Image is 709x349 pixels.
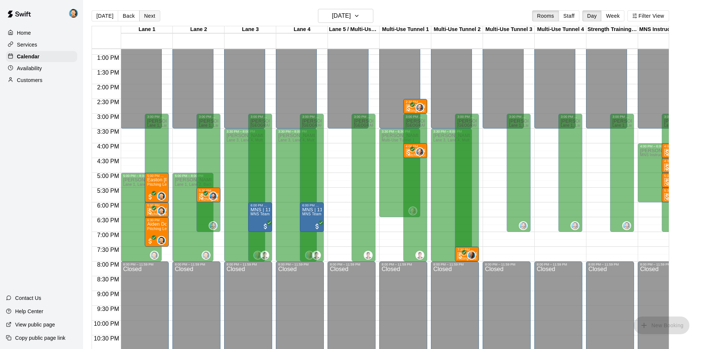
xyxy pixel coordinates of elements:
[405,100,425,104] div: 2:30 PM – 3:00 PM
[209,221,218,230] div: Jacob Crooks
[175,182,242,187] span: Lane 1, Lane 2, Back Bldg Multi-Use 1
[95,173,121,179] span: 5:00 PM
[405,123,616,127] span: [GEOGRAPHIC_DATA] 5 / Multi-Use Tunnel 5, Multi-Use Tunnel 1, Multi-Use Tunnel 2, Hitting Tunnel ...
[95,99,121,105] span: 2:30 PM
[509,115,528,119] div: 3:00 PM – 7:00 PM
[457,252,464,260] span: All customers have paid
[121,26,173,33] div: Lane 1
[457,115,477,119] div: 3:00 PM – 8:00 PM
[520,222,527,229] img: Jacob Crooks
[248,202,272,232] div: 6:00 PM – 7:00 PM: MNS | 11U-CHAMBERS (PRACTICE)
[638,143,679,202] div: 4:00 PM – 6:00 PM: Available
[147,227,239,231] span: Pitching Lesson - College Players Only (60 Minutes)
[160,206,166,215] span: Gonzo Gonzalez
[537,263,580,266] div: 8:00 PM – 11:59 PM
[173,26,225,33] div: Lane 2
[300,202,324,232] div: 6:00 PM – 7:00 PM: MNS | 11U-CHAMBERS (PRACTICE)
[15,294,41,302] p: Contact Us
[405,144,425,148] div: 4:00 PM – 4:30 PM
[483,26,535,33] div: Multi-Use Tunnel 3
[151,252,158,259] img: Gonzo Gonzalez
[313,252,320,259] img: Anthony Miller
[261,252,268,259] img: Anthony Miller
[640,263,684,266] div: 8:00 PM – 11:59 PM
[623,222,630,229] img: Jacob Crooks
[225,26,276,33] div: Lane 3
[381,263,425,266] div: 8:00 PM – 11:59 PM
[662,114,686,232] div: 3:00 PM – 7:00 PM: Available
[640,153,679,157] span: MNS Instructor Tunnel
[17,53,40,60] p: Calendar
[405,115,425,119] div: 3:00 PM – 8:00 PM
[364,252,372,259] img: Anthony Miller
[95,188,121,194] span: 5:30 PM
[571,221,579,230] div: Jacob Crooks
[17,29,31,37] p: Home
[158,237,165,244] img: Gonzo Gonzalez
[226,138,430,142] span: Lane 3, Lane 4, Multi-Use Tunnel 2, Hitting Tunnel 1, Hitting Tunnel 2, Back Bldg Multi-Use 1, Ba...
[638,26,690,33] div: MNS Instructor Tunnel
[364,251,373,260] div: Anthony Miller
[250,115,270,119] div: 3:00 PM – 8:00 PM
[160,192,166,201] span: Gonzo Gonzalez
[123,174,160,178] div: 5:00 PM – 8:00 PM
[199,189,218,192] div: 5:30 PM – 6:00 PM
[150,251,159,260] div: Gonzo Gonzalez
[507,114,531,232] div: 3:00 PM – 7:00 PM: Available
[145,114,169,232] div: 3:00 PM – 7:00 PM: Available
[278,138,482,142] span: Lane 3, Lane 4, Multi-Use Tunnel 2, Hitting Tunnel 1, Hitting Tunnel 2, Back Bldg Multi-Use 1, Ba...
[622,221,631,230] div: Jacob Crooks
[145,173,169,202] div: 5:00 PM – 6:00 PM: Easton Goss
[95,158,121,164] span: 4:30 PM
[405,105,412,112] span: All customers have paid
[535,26,586,33] div: Multi-Use Tunnel 4
[123,263,167,266] div: 8:00 PM – 11:59 PM
[559,10,580,21] button: Staff
[640,144,677,148] div: 4:00 PM – 6:00 PM
[276,129,317,261] div: 3:30 PM – 8:00 PM: Available
[379,129,420,217] div: 3:30 PM – 6:30 PM: Available
[468,252,475,259] img: Chie Gunner
[312,251,321,260] div: Anthony Miller
[403,143,427,158] div: 4:00 PM – 4:30 PM: Haydon Phillips
[160,236,166,245] span: Gonzo Gonzalez
[224,129,265,261] div: 3:30 PM – 8:00 PM: Available
[664,174,684,178] div: 5:00 PM – 5:30 PM
[92,335,121,342] span: 10:30 PM
[68,6,83,21] div: Gonzo Gonzalez
[519,221,528,230] div: Jacob Crooks
[664,178,671,186] span: All customers have paid
[6,39,77,50] a: Services
[302,123,513,127] span: [GEOGRAPHIC_DATA] 5 / Multi-Use Tunnel 5, Multi-Use Tunnel 1, Multi-Use Tunnel 2, Hitting Tunnel ...
[354,115,373,119] div: 3:00 PM – 8:00 PM
[209,192,217,200] img: Jacob Crooks
[209,192,218,201] div: Jacob Crooks
[455,114,479,261] div: 3:00 PM – 8:00 PM: Available
[147,115,167,119] div: 3:00 PM – 7:00 PM
[431,26,483,33] div: Multi-Use Tunnel 2
[147,203,167,207] div: 6:00 PM – 6:30 PM
[15,321,55,328] p: View public page
[147,174,167,178] div: 5:00 PM – 6:00 PM
[212,192,218,201] span: Jacob Crooks
[300,114,324,261] div: 3:00 PM – 8:00 PM: Available
[147,218,167,222] div: 6:30 PM – 7:30 PM
[147,123,580,127] span: Lane 1, Lane 2, Multi-Use Tunnel 3, Hitting Tunnel 1, Hitting Tunnel 2, Hitting Tunnel 3, Hitting...
[139,10,160,21] button: Next
[352,114,376,261] div: 3:00 PM – 8:00 PM: Available
[662,188,686,202] div: 5:30 PM – 6:00 PM: Paul McLiney
[95,114,121,120] span: 3:00 PM
[145,217,169,247] div: 6:30 PM – 7:30 PM: Aiden Doll
[158,207,165,215] img: Gonzo Gonzalez
[95,202,121,209] span: 6:00 PM
[95,247,121,253] span: 7:30 PM
[92,10,118,21] button: [DATE]
[209,222,217,229] img: Jacob Crooks
[95,306,121,312] span: 9:30 PM
[17,41,37,48] p: Services
[318,9,373,23] button: [DATE]
[226,263,270,266] div: 8:00 PM – 11:59 PM
[664,159,684,163] div: 4:30 PM – 5:00 PM
[405,149,412,156] span: All customers have paid
[15,334,65,342] p: Copy public page link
